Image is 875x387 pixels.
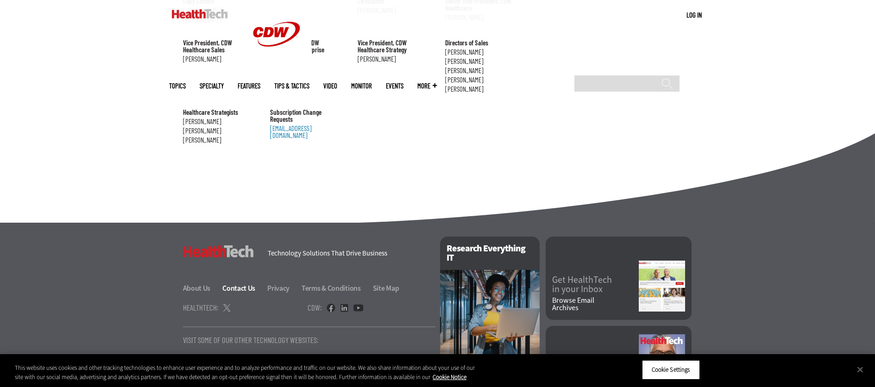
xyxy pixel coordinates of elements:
[686,11,702,19] a: Log in
[302,283,371,293] a: Terms & Conditions
[686,10,702,20] div: User menu
[169,82,186,89] span: Topics
[183,137,257,144] div: [PERSON_NAME]
[552,297,639,312] a: Browse EmailArchives
[268,250,428,257] h4: Technology Solutions That Drive Business
[417,82,437,89] span: More
[642,360,700,380] button: Cookie Settings
[183,283,221,293] a: About Us
[238,82,260,89] a: Features
[270,109,344,123] div: Subscription Change Requests
[445,76,519,83] div: [PERSON_NAME]
[183,245,254,257] h3: HealthTech
[639,261,685,312] img: newsletter screenshot
[183,118,257,125] div: [PERSON_NAME]
[183,304,219,312] h4: HealthTech:
[15,363,481,381] div: This website uses cookies and other tracking technologies to enhance user experience and to analy...
[183,336,435,344] p: Visit Some Of Our Other Technology Websites:
[270,124,312,139] a: [EMAIL_ADDRESS][DOMAIN_NAME]
[267,283,300,293] a: Privacy
[850,359,870,380] button: Close
[308,304,322,312] h4: CDW:
[183,109,257,116] div: Healthcare Strategists
[323,82,337,89] a: Video
[274,82,309,89] a: Tips & Tactics
[222,283,266,293] a: Contact Us
[445,67,519,74] div: [PERSON_NAME]
[242,61,311,71] a: CDW
[433,373,466,381] a: More information about your privacy
[172,9,228,19] img: Home
[552,275,639,294] a: Get HealthTechin your Inbox
[351,82,372,89] a: MonITor
[200,82,224,89] span: Specialty
[373,283,399,293] a: Site Map
[183,127,257,134] div: [PERSON_NAME]
[440,237,540,270] h2: Research Everything IT
[386,82,403,89] a: Events
[445,86,519,93] div: [PERSON_NAME]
